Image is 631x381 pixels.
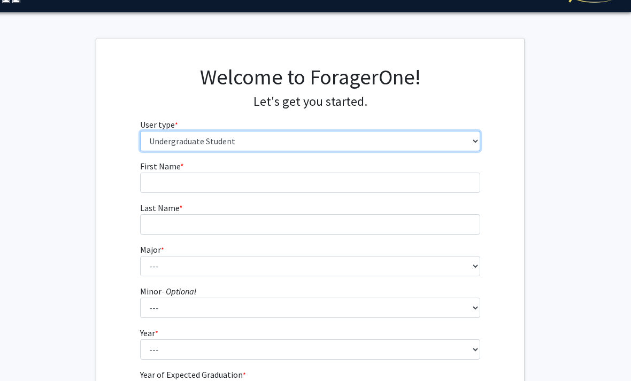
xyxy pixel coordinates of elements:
label: Minor [140,285,196,298]
iframe: Chat [8,333,45,373]
span: First Name [140,161,180,172]
label: Major [140,243,164,256]
i: - Optional [161,286,196,297]
label: Year [140,326,158,339]
span: Last Name [140,203,179,213]
h4: Let's get you started. [140,94,481,110]
h1: Welcome to ForagerOne! [140,64,481,90]
label: User type [140,118,178,131]
label: Year of Expected Graduation [140,368,246,381]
